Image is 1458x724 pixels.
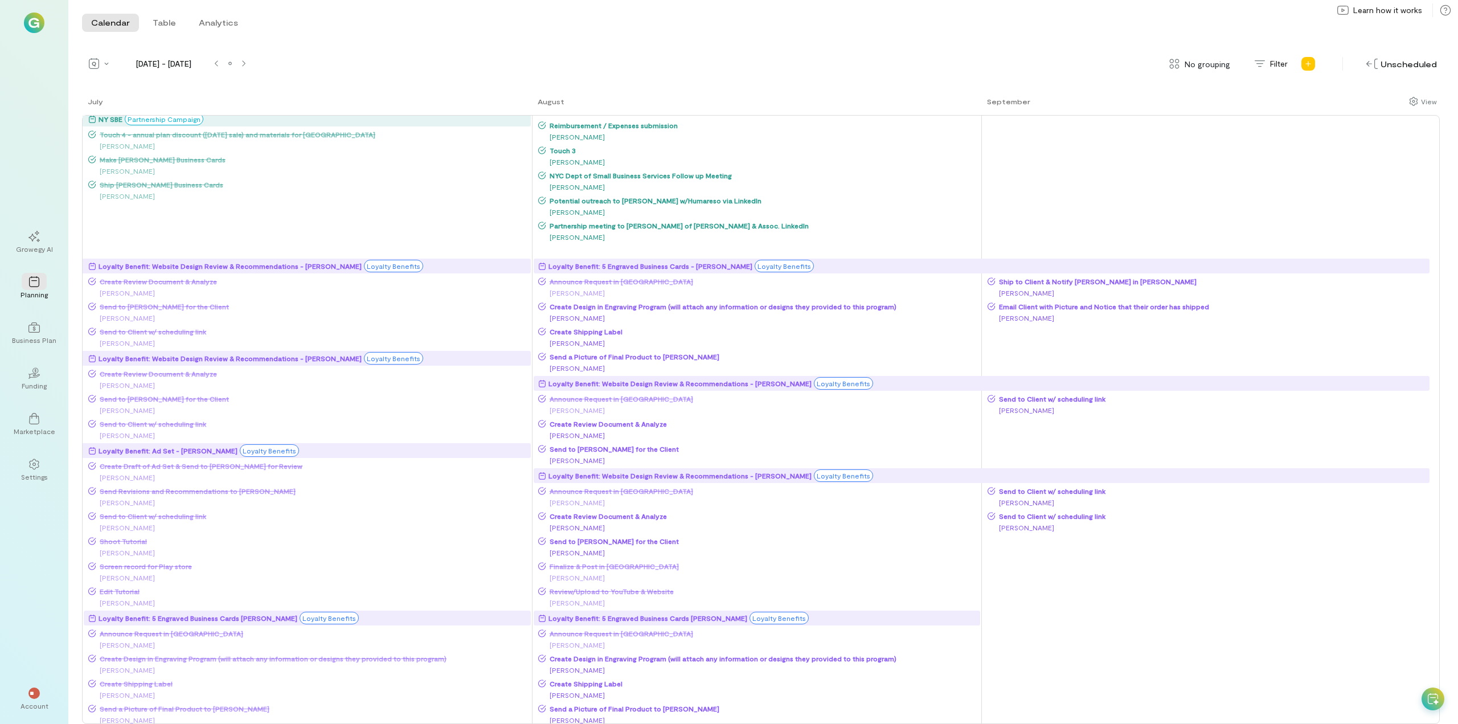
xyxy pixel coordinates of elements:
[88,287,531,298] div: [PERSON_NAME]
[300,612,359,624] div: Loyalty Benefits
[988,287,1430,298] div: [PERSON_NAME]
[548,612,747,624] div: Loyalty Benefit: 5 Engraved Business Cards [PERSON_NAME]
[538,131,980,142] div: [PERSON_NAME]
[546,121,980,130] span: Reimbursement / Expenses submission
[538,231,980,243] div: [PERSON_NAME]
[538,312,980,324] div: [PERSON_NAME]
[96,629,531,638] span: Announce Request in [GEOGRAPHIC_DATA]
[538,547,980,558] div: [PERSON_NAME]
[538,156,980,167] div: [PERSON_NAME]
[16,244,53,253] div: Growegy AI
[88,379,531,391] div: [PERSON_NAME]
[240,444,299,457] div: Loyalty Benefits
[546,704,980,713] span: Send a Picture of Final Product to [PERSON_NAME]
[14,427,55,436] div: Marketplace
[538,97,564,106] div: August
[546,629,980,638] span: Announce Request in [GEOGRAPHIC_DATA]
[99,260,362,272] div: Loyalty Benefit: Website Design Review & Recommendations - [PERSON_NAME]
[546,394,980,403] span: Announce Request in [GEOGRAPHIC_DATA]
[88,312,531,324] div: [PERSON_NAME]
[546,419,980,428] span: Create Review Document & Analyze
[88,664,531,676] div: [PERSON_NAME]
[538,664,980,676] div: [PERSON_NAME]
[538,689,980,701] div: [PERSON_NAME]
[14,313,55,354] a: Business Plan
[96,461,531,471] span: Create Draft of Ad Set & Send to [PERSON_NAME] for Review
[96,180,531,189] span: Ship [PERSON_NAME] Business Cards
[996,302,1430,311] span: Email Client with Picture and Notice that their order has shipped
[99,445,237,456] div: Loyalty Benefit: Ad Set - [PERSON_NAME]
[538,597,980,608] div: [PERSON_NAME]
[546,171,980,180] span: NYC Dept of Small Business Services Follow up Meeting
[96,155,531,164] span: Make [PERSON_NAME] Business Cards
[1185,58,1230,70] span: No grouping
[96,394,531,403] span: Send to [PERSON_NAME] for the Client
[88,190,531,202] div: [PERSON_NAME]
[88,97,103,106] div: July
[546,562,980,571] span: Finalize & Post in [GEOGRAPHIC_DATA]
[96,369,531,378] span: Create Review Document & Analyze
[88,430,531,441] div: [PERSON_NAME]
[546,486,980,496] span: Announce Request in [GEOGRAPHIC_DATA]
[96,679,531,688] span: Create Shipping Label
[1406,93,1440,109] div: Show columns
[364,352,423,365] div: Loyalty Benefits
[96,327,531,336] span: Send to Client w/ scheduling link
[96,587,531,596] span: Edit Tutorial
[125,113,203,125] div: Partnership Campaign
[144,14,185,32] button: Table
[988,497,1430,508] div: [PERSON_NAME]
[538,497,980,508] div: [PERSON_NAME]
[538,287,980,298] div: [PERSON_NAME]
[987,97,1030,106] div: September
[21,472,48,481] div: Settings
[88,404,531,416] div: [PERSON_NAME]
[99,353,362,364] div: Loyalty Benefit: Website Design Review & Recommendations - [PERSON_NAME]
[996,486,1430,496] span: Send to Client w/ scheduling link
[981,96,1033,115] a: July 3, 2025
[88,597,531,608] div: [PERSON_NAME]
[1299,55,1317,73] div: Add new program
[117,58,210,69] span: [DATE] - [DATE]
[22,381,47,390] div: Funding
[88,689,531,701] div: [PERSON_NAME]
[96,654,531,663] span: Create Design in Engraving Program (will attach any information or designs they provided to this ...
[546,587,980,596] span: Review/Upload to YouTube & Website
[546,444,980,453] span: Send to [PERSON_NAME] for the Client
[96,704,531,713] span: Send a Picture of Final Product to [PERSON_NAME]
[814,377,873,390] div: Loyalty Benefits
[14,267,55,308] a: Planning
[546,196,980,205] span: Potential outreach to [PERSON_NAME] w/Humareso via LinkedIn
[996,394,1430,403] span: Send to Client w/ scheduling link
[12,336,56,345] div: Business Plan
[82,14,139,32] button: Calendar
[546,327,980,336] span: Create Shipping Label
[190,14,247,32] button: Analytics
[1421,96,1437,107] div: View
[538,639,980,651] div: [PERSON_NAME]
[546,302,980,311] span: Create Design in Engraving Program (will attach any information or designs they provided to this ...
[88,572,531,583] div: [PERSON_NAME]
[14,449,55,490] a: Settings
[88,497,531,508] div: [PERSON_NAME]
[82,96,105,115] a: July 1, 2025
[538,572,980,583] div: [PERSON_NAME]
[88,140,531,152] div: [PERSON_NAME]
[364,260,423,272] div: Loyalty Benefits
[14,222,55,263] a: Growegy AI
[99,113,122,125] div: NY SBE
[88,472,531,483] div: [PERSON_NAME]
[755,260,814,272] div: Loyalty Benefits
[21,701,48,710] div: Account
[538,430,980,441] div: [PERSON_NAME]
[96,562,531,571] span: Screen record for Play store
[548,378,812,389] div: Loyalty Benefit: Website Design Review & Recommendations - [PERSON_NAME]
[814,469,873,482] div: Loyalty Benefits
[1270,58,1288,69] span: Filter
[14,404,55,445] a: Marketplace
[88,639,531,651] div: [PERSON_NAME]
[88,165,531,177] div: [PERSON_NAME]
[546,221,980,230] span: Partnership meeting to [PERSON_NAME] of [PERSON_NAME] & Assoc. LinkedIn
[88,337,531,349] div: [PERSON_NAME]
[96,512,531,521] span: Send to Client w/ scheduling link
